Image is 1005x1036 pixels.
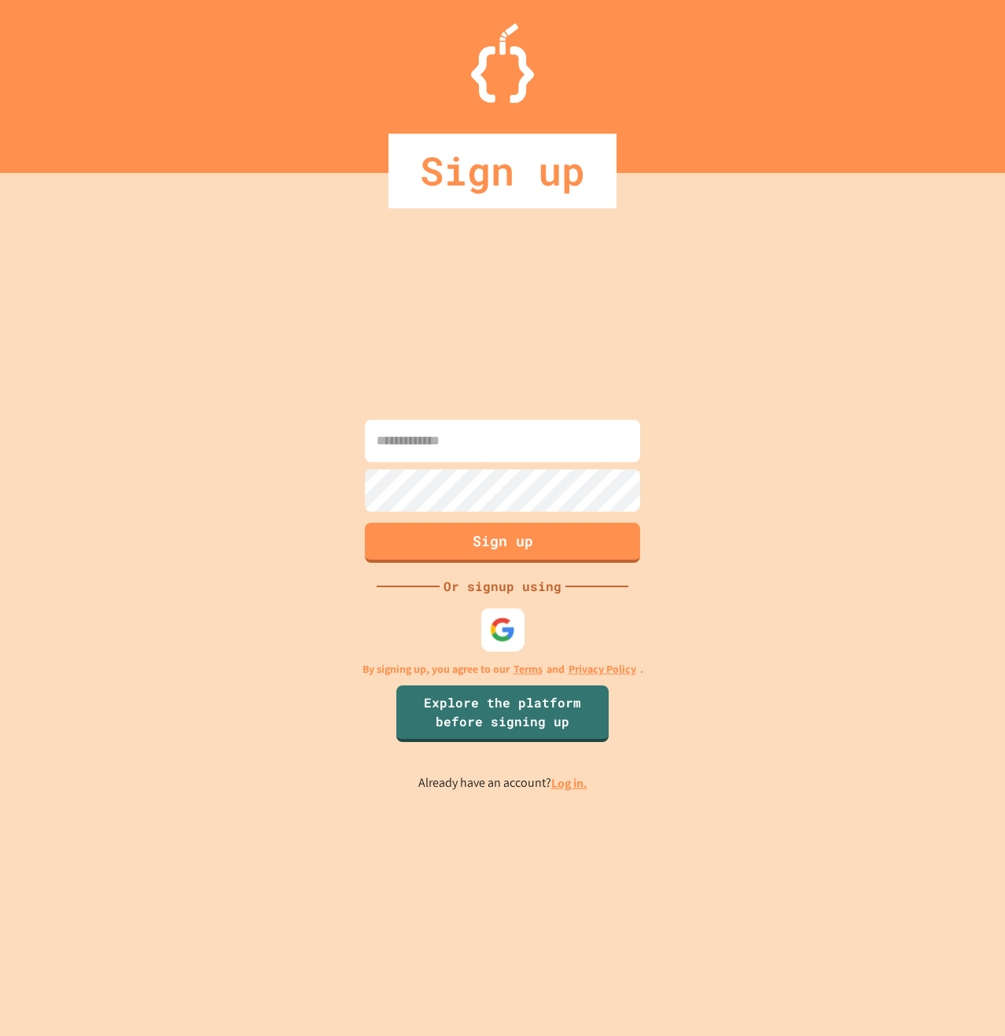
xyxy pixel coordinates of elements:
p: By signing up, you agree to our and . [363,661,643,678]
div: Sign up [388,134,617,208]
a: Log in. [551,775,587,792]
a: Privacy Policy [569,661,636,678]
img: google-icon.svg [490,617,516,643]
a: Terms [514,661,543,678]
button: Sign up [365,523,640,563]
img: Logo.svg [471,24,534,103]
p: Already have an account? [418,773,587,793]
div: Or signup using [440,577,565,596]
a: Explore the platform before signing up [396,685,609,742]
